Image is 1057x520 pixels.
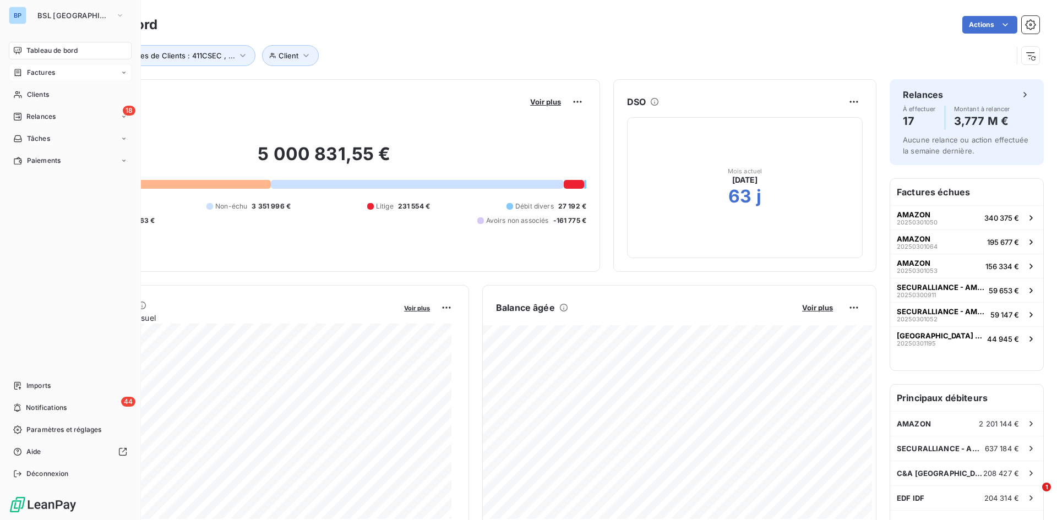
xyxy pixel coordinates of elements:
[121,397,135,407] span: 44
[954,112,1010,130] h4: 3,777 M €
[279,51,298,60] span: Client
[486,216,549,226] span: Avoirs non associés
[897,234,930,243] span: AMAZON
[401,303,433,313] button: Voir plus
[897,340,936,347] span: 20250301195
[27,68,55,78] span: Factures
[553,216,587,226] span: -161 775 €
[897,243,938,250] span: 20250301064
[9,496,77,513] img: Logo LeanPay
[252,201,291,211] span: 3 351 996 €
[9,443,132,461] a: Aide
[37,11,111,20] span: BSL [GEOGRAPHIC_DATA]
[890,326,1043,351] button: [GEOGRAPHIC_DATA] [GEOGRAPHIC_DATA]2025030119544 945 €
[103,45,255,66] button: Groupes de Clients : 411CSEC , ...
[897,219,938,226] span: 20250301050
[897,292,936,298] span: 20250300911
[903,106,936,112] span: À effectuer
[897,419,931,428] span: AMAZON
[897,210,930,219] span: AMAZON
[979,419,1019,428] span: 2 201 144 €
[890,205,1043,229] button: AMAZON20250301050340 375 €
[897,469,983,478] span: C&A [GEOGRAPHIC_DATA]
[962,16,1017,34] button: Actions
[1042,483,1051,491] span: 1
[987,238,1019,247] span: 195 677 €
[799,303,836,313] button: Voir plus
[890,278,1043,302] button: SECURALLIANCE - AMAZON2025030091159 653 €
[62,312,396,324] span: Chiffre d'affaires mensuel
[728,168,762,174] span: Mois actuel
[123,106,135,116] span: 18
[897,316,938,322] span: 20250301052
[728,185,751,207] h2: 63
[27,134,50,144] span: Tâches
[987,335,1019,343] span: 44 945 €
[890,229,1043,254] button: AMAZON20250301064195 677 €
[954,106,1010,112] span: Montant à relancer
[983,469,1019,478] span: 208 427 €
[985,262,1019,271] span: 156 334 €
[890,302,1043,326] button: SECURALLIANCE - AMAZON2025030105259 147 €
[119,51,235,60] span: Groupes de Clients : 411CSEC , ...
[897,331,983,340] span: [GEOGRAPHIC_DATA] [GEOGRAPHIC_DATA]
[897,307,986,316] span: SECURALLIANCE - AMAZON
[26,447,41,457] span: Aide
[890,179,1043,205] h6: Factures échues
[530,97,561,106] span: Voir plus
[62,143,586,176] h2: 5 000 831,55 €
[376,201,394,211] span: Litige
[897,494,924,502] span: EDF IDF
[897,267,938,274] span: 20250301053
[262,45,319,66] button: Client
[802,303,833,312] span: Voir plus
[26,425,101,435] span: Paramètres et réglages
[903,135,1028,155] span: Aucune relance ou action effectuée la semaine dernière.
[732,174,758,185] span: [DATE]
[26,381,51,391] span: Imports
[26,469,69,479] span: Déconnexion
[27,90,49,100] span: Clients
[558,201,586,211] span: 27 192 €
[897,259,930,267] span: AMAZON
[27,156,61,166] span: Paiements
[515,201,554,211] span: Débit divers
[903,88,943,101] h6: Relances
[398,201,430,211] span: 231 554 €
[989,286,1019,295] span: 59 653 €
[990,310,1019,319] span: 59 147 €
[984,494,1019,502] span: 204 314 €
[26,403,67,413] span: Notifications
[756,185,761,207] h2: j
[215,201,247,211] span: Non-échu
[985,444,1019,453] span: 637 184 €
[9,7,26,24] div: BP
[897,444,985,453] span: SECURALLIANCE - AMAZON
[1020,483,1046,509] iframe: Intercom live chat
[897,283,984,292] span: SECURALLIANCE - AMAZON
[496,301,555,314] h6: Balance âgée
[890,385,1043,411] h6: Principaux débiteurs
[903,112,936,130] h4: 17
[404,304,430,312] span: Voir plus
[984,214,1019,222] span: 340 375 €
[26,46,78,56] span: Tableau de bord
[890,254,1043,278] button: AMAZON20250301053156 334 €
[527,97,564,107] button: Voir plus
[26,112,56,122] span: Relances
[627,95,646,108] h6: DSO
